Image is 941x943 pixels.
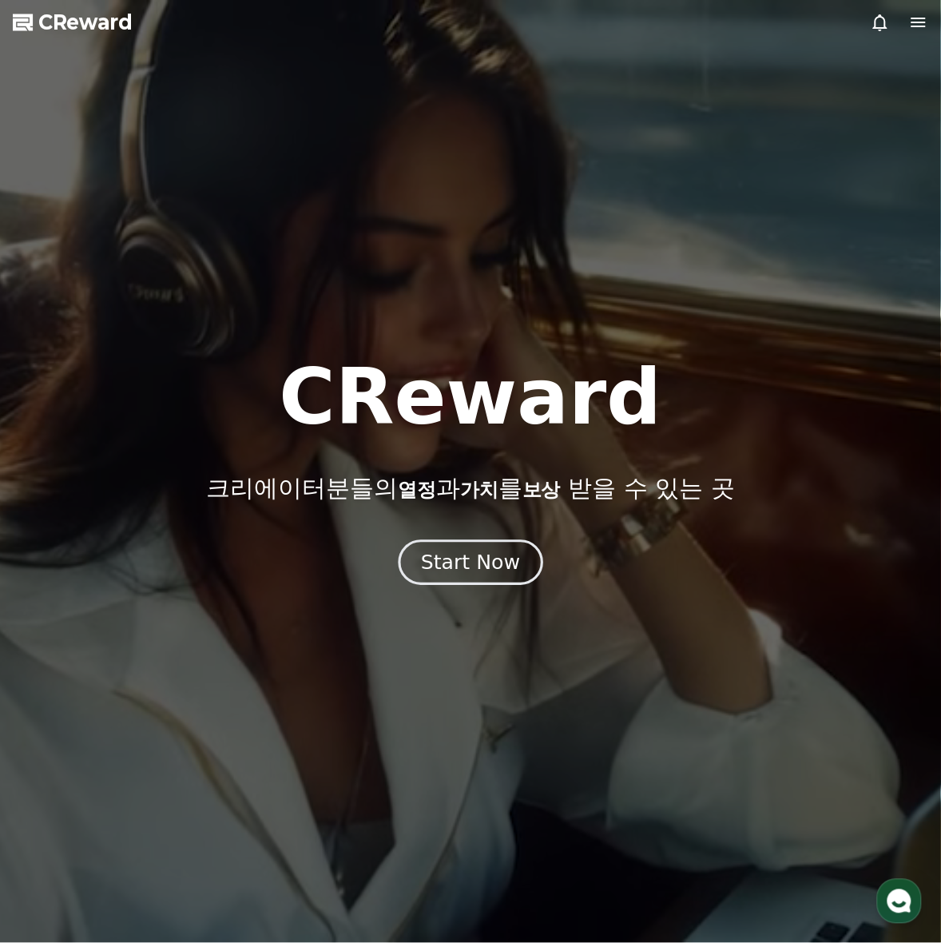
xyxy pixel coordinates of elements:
span: 보상 [522,479,561,501]
a: Start Now [402,557,540,572]
span: 대화 [146,531,165,544]
span: 가치 [460,479,498,501]
h1: CReward [279,359,661,436]
span: 설정 [247,531,266,543]
a: 대화 [105,507,206,547]
a: 설정 [206,507,307,547]
a: CReward [13,10,133,35]
span: 홈 [50,531,60,543]
a: 홈 [5,507,105,547]
button: Start Now [398,540,542,586]
p: 크리에이터분들의 과 를 받을 수 있는 곳 [206,474,735,503]
div: Start Now [421,549,520,576]
span: 열정 [398,479,436,501]
span: CReward [38,10,133,35]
